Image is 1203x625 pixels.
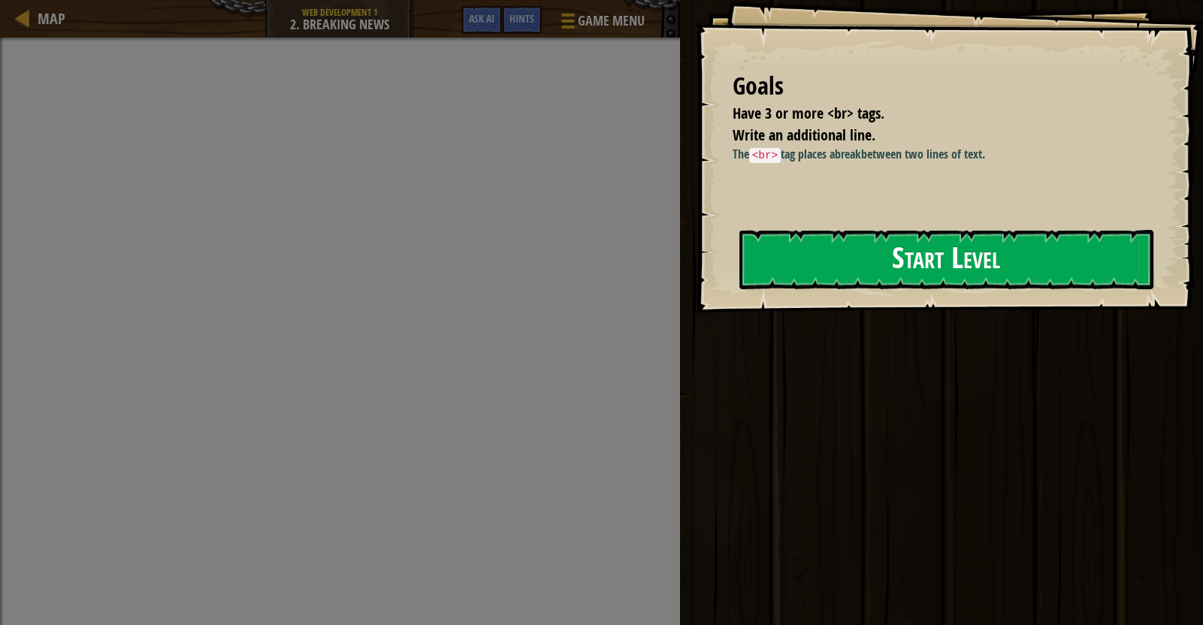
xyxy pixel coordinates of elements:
[30,8,65,29] a: Map
[733,103,884,123] span: Have 3 or more <br> tags.
[739,230,1153,289] button: Start Level
[714,103,1147,125] li: Have 3 or more <br> tags.
[461,6,502,34] button: Ask AI
[38,8,65,29] span: Map
[733,146,1150,164] p: The tag places a between two lines of text.
[733,125,875,145] span: Write an additional line.
[714,125,1147,146] li: Write an additional line.
[578,11,645,31] span: Game Menu
[509,11,534,26] span: Hints
[549,6,654,41] button: Game Menu
[749,148,781,163] code: <br>
[835,146,861,162] strong: break
[733,69,1150,104] div: Goals
[469,11,494,26] span: Ask AI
